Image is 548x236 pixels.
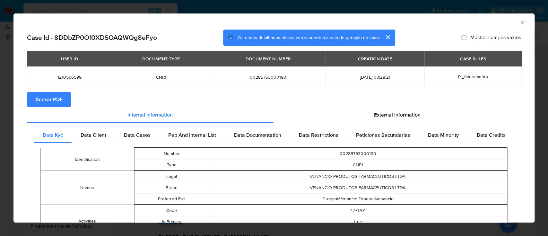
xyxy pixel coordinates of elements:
input: Mostrar campos vazios [461,35,466,40]
span: Data Documentation [234,131,281,139]
td: Legal [134,171,209,182]
div: Detailed info [27,107,521,123]
button: Anexar PDF [27,92,71,107]
td: DrogariaVenancio DrogariaVenancio [209,193,507,205]
span: Peticiones Secundarias [356,131,410,139]
span: Mostrar campos vazios [470,34,521,41]
div: CREATION DATE [354,53,396,64]
span: Pep And Internal List [168,131,216,139]
button: cerrar [380,30,395,45]
div: USER ID [57,53,82,64]
td: VENANCIO PRODUTOS FARMACEUTICOS LTDA. [209,182,507,193]
span: Data Client [81,131,106,139]
div: closure-recommendation-modal [13,13,535,223]
td: VENANCIO PRODUTOS FARMACEUTICOS LTDA. [209,171,507,182]
td: Code [134,205,209,216]
td: Identification [41,148,134,171]
h2: Case Id - 8DDbZP0Of0XDSOAQWQg8eFyo [27,33,157,42]
span: Pj_faturamento [458,74,488,80]
span: [DATE] 03:28:21 [333,74,416,80]
span: External information [374,111,421,118]
span: Data Kyc [43,131,63,139]
span: Data Minority [428,131,459,139]
span: Os dados detalhados abaixo correspondem à data de geração do caso. [238,34,380,41]
td: Is Primary [134,216,209,227]
div: DOCUMENT TYPE [138,53,184,64]
div: CASE RULES [456,53,490,64]
td: Number [134,148,209,159]
span: Internal information [127,111,173,118]
td: Type [134,159,209,170]
span: Data Restrictions [299,131,338,139]
span: CNPJ [119,74,203,80]
span: 1210566599 [35,74,104,80]
td: Names [41,171,134,205]
td: 00285753000190 [209,148,507,159]
div: DOCUMENT NUMBER [241,53,294,64]
button: Fechar a janela [519,19,525,25]
span: 00285753000190 [218,74,318,80]
td: 4771701 [209,205,507,216]
span: Anexar PDF [35,92,63,107]
td: true [209,216,507,227]
span: Data Credits [476,131,505,139]
span: Data Cases [124,131,151,139]
td: Preferred Full [134,193,209,205]
div: Detailed internal info [34,127,514,143]
td: Brand [134,182,209,193]
td: CNPJ [209,159,507,170]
